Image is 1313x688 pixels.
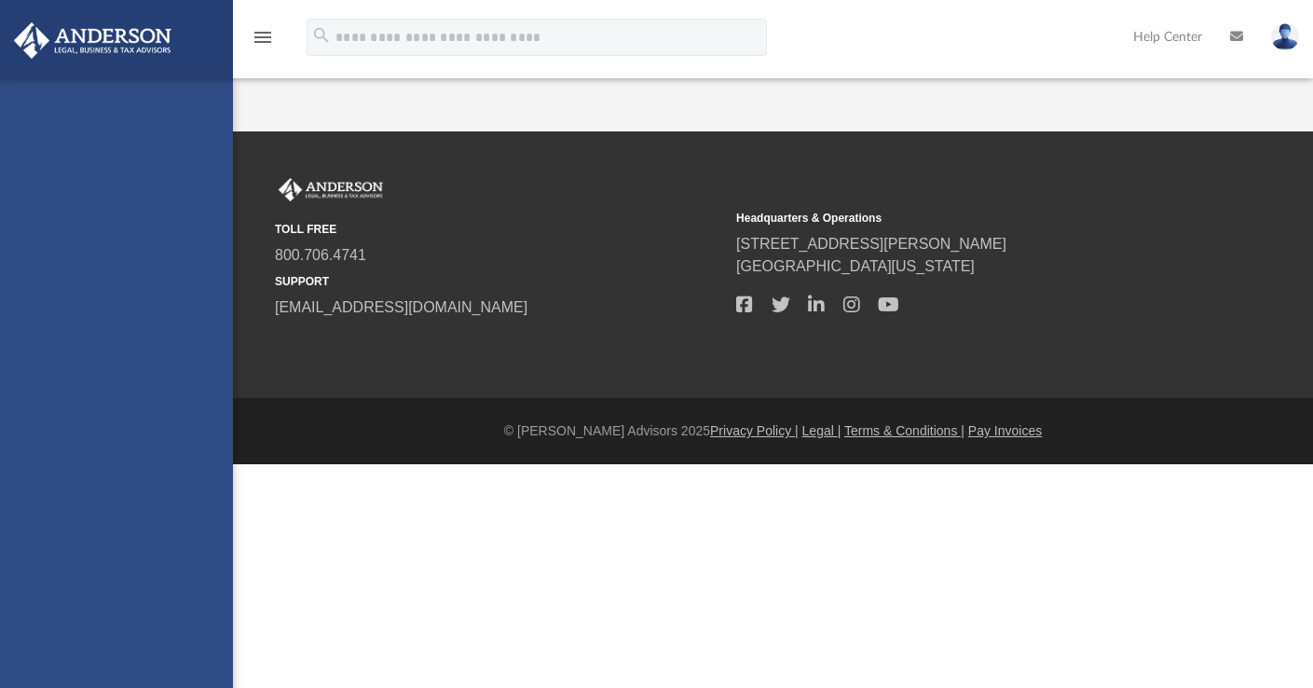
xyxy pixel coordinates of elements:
a: [GEOGRAPHIC_DATA][US_STATE] [736,258,975,274]
a: [STREET_ADDRESS][PERSON_NAME] [736,236,1006,252]
small: TOLL FREE [275,221,723,238]
small: SUPPORT [275,273,723,290]
a: Privacy Policy | [710,423,799,438]
a: [EMAIL_ADDRESS][DOMAIN_NAME] [275,299,527,315]
a: Legal | [802,423,841,438]
img: Anderson Advisors Platinum Portal [8,22,177,59]
a: 800.706.4741 [275,247,366,263]
img: Anderson Advisors Platinum Portal [275,178,387,202]
img: User Pic [1271,23,1299,50]
a: Pay Invoices [968,423,1042,438]
div: © [PERSON_NAME] Advisors 2025 [233,421,1313,441]
i: search [311,25,332,46]
a: Terms & Conditions | [844,423,964,438]
i: menu [252,26,274,48]
small: Headquarters & Operations [736,210,1184,227]
a: menu [252,35,274,48]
